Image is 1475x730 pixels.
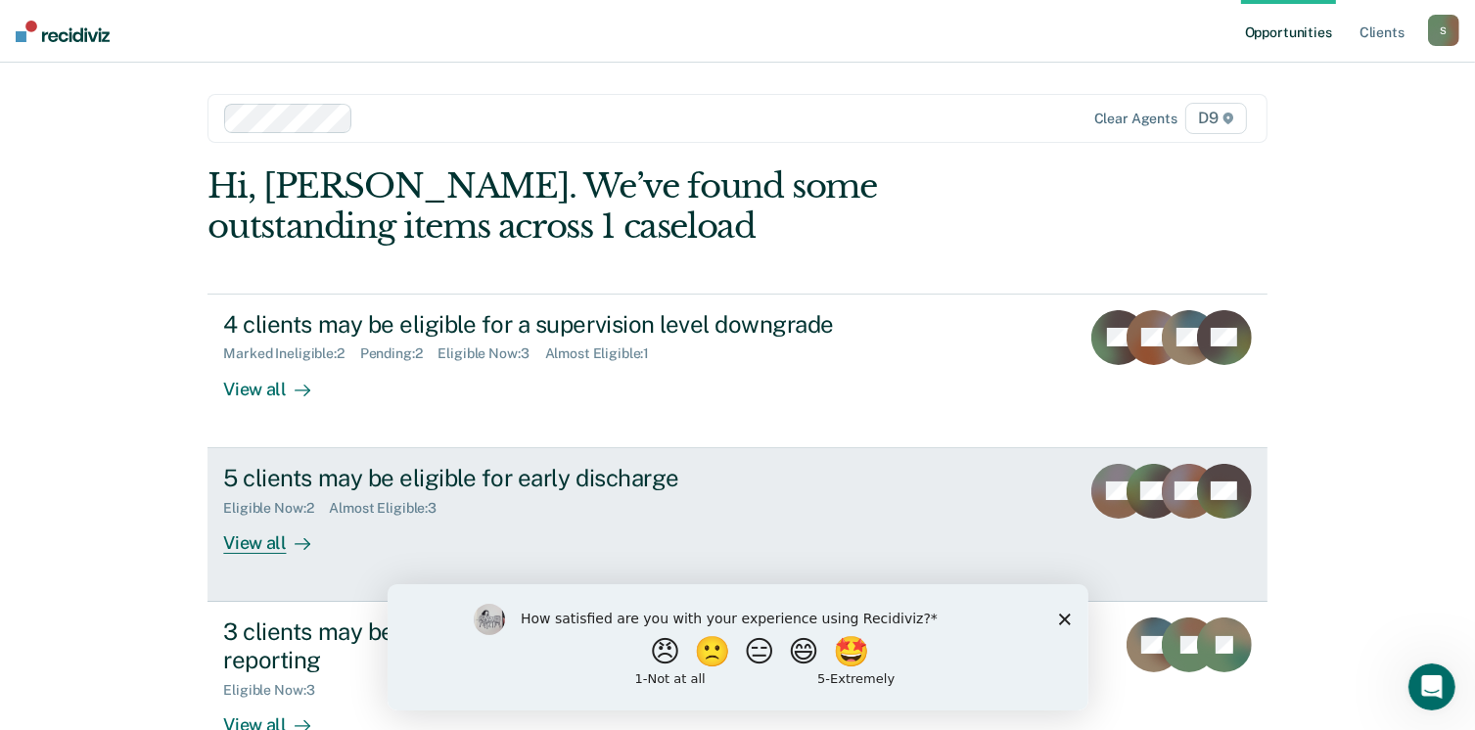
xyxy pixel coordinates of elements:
img: Recidiviz [16,21,110,42]
div: Marked Ineligible : 2 [223,345,359,362]
div: Pending : 2 [360,345,438,362]
div: 3 clients may be eligible for downgrade to a minimum telephone reporting [223,617,910,674]
div: Almost Eligible : 3 [329,500,452,517]
div: 4 clients may be eligible for a supervision level downgrade [223,310,910,339]
span: D9 [1185,103,1247,134]
div: View all [223,362,333,400]
div: View all [223,516,333,554]
iframe: Survey by Kim from Recidiviz [388,584,1088,710]
button: S [1428,15,1459,46]
a: 5 clients may be eligible for early dischargeEligible Now:2Almost Eligible:3View all [207,448,1267,602]
div: Clear agents [1094,111,1177,127]
div: 5 clients may be eligible for early discharge [223,464,910,492]
div: Eligible Now : 3 [223,682,330,699]
div: Almost Eligible : 1 [545,345,666,362]
div: Hi, [PERSON_NAME]. We’ve found some outstanding items across 1 caseload [207,166,1055,247]
div: Eligible Now : 2 [223,500,329,517]
div: Eligible Now : 3 [438,345,545,362]
a: 4 clients may be eligible for a supervision level downgradeMarked Ineligible:2Pending:2Eligible N... [207,294,1267,448]
iframe: Intercom live chat [1408,663,1455,710]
